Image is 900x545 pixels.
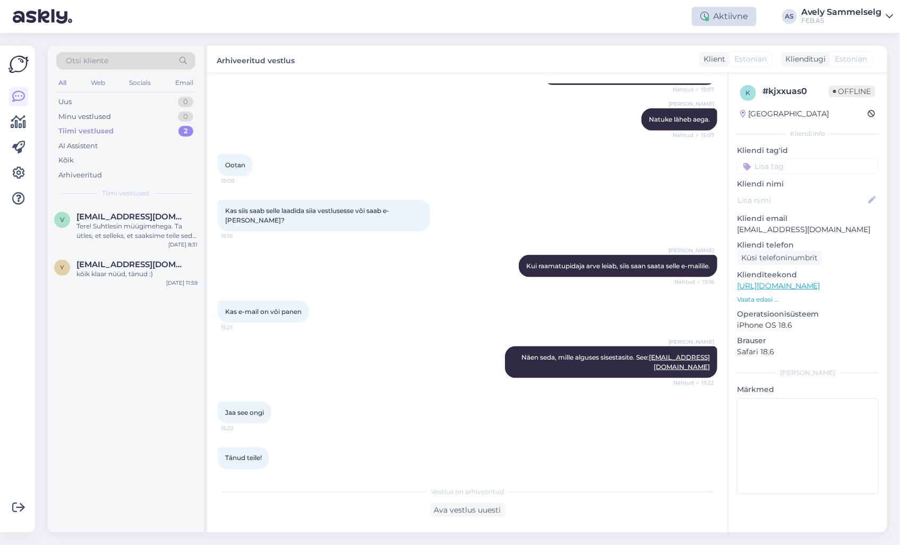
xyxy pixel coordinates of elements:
[649,353,710,371] a: [EMAIL_ADDRESS][DOMAIN_NAME]
[526,262,710,270] span: Kui raamatupidaja arve leiab, siis saan saata selle e-mailile.
[673,86,714,93] span: Nähtud ✓ 15:07
[217,52,295,66] label: Arhiveeritud vestlus
[76,260,187,269] span: yllipark@gmail.com
[221,470,261,478] span: 15:22
[56,76,68,90] div: All
[221,177,261,185] span: 15:08
[781,54,826,65] div: Klienditugi
[801,8,882,16] div: Avely Sammelselg
[737,368,879,378] div: [PERSON_NAME]
[431,487,504,497] span: Vestlus on arhiveeritud
[178,97,193,107] div: 0
[668,338,714,346] span: [PERSON_NAME]
[674,278,714,286] span: Nähtud ✓ 15:16
[762,85,829,98] div: # kjxxuas0
[737,346,879,357] p: Safari 18.6
[782,9,797,24] div: AS
[737,178,879,190] p: Kliendi nimi
[673,379,714,387] span: Nähtud ✓ 15:22
[173,76,195,90] div: Email
[168,241,198,249] div: [DATE] 8:31
[737,384,879,395] p: Märkmed
[521,353,710,371] span: Näen seda, mille alguses sisestasite. See:
[60,263,64,271] span: y
[225,408,264,416] span: Jaa see ongi
[737,240,879,251] p: Kliendi telefon
[737,129,879,139] div: Kliendi info
[835,54,868,65] span: Estonian
[8,54,29,74] img: Askly Logo
[58,170,102,181] div: Arhiveeritud
[127,76,153,90] div: Socials
[673,131,714,139] span: Nähtud ✓ 15:07
[221,424,261,432] span: 15:22
[225,454,262,462] span: Tänud teile!
[746,89,751,97] span: k
[737,309,879,320] p: Operatsioonisüsteem
[178,126,193,137] div: 2
[58,97,72,107] div: Uus
[737,158,879,174] input: Lisa tag
[740,108,829,120] div: [GEOGRAPHIC_DATA]
[737,320,879,331] p: iPhone OS 18.6
[221,232,261,240] span: 15:16
[737,213,879,224] p: Kliendi email
[737,281,820,291] a: [URL][DOMAIN_NAME]
[737,224,879,235] p: [EMAIL_ADDRESS][DOMAIN_NAME]
[58,126,114,137] div: Tiimi vestlused
[221,323,261,331] span: 15:21
[801,8,894,25] a: Avely SammelselgFEB AS
[225,308,302,316] span: Kas e-mail on või panen
[668,246,714,254] span: [PERSON_NAME]
[58,155,74,166] div: Kõik
[737,335,879,346] p: Brauser
[58,141,98,151] div: AI Assistent
[76,222,198,241] div: Tere! Suhtlesin müügimehega. Ta ütles, et selleks, et saaksime teile seda toodet pakkuda, [PERSON...
[737,145,879,156] p: Kliendi tag'id
[58,112,111,122] div: Minu vestlused
[737,269,879,280] p: Klienditeekond
[737,295,879,304] p: Vaata edasi ...
[76,269,198,279] div: kõik klaar nüüd, tänud :)
[738,194,867,206] input: Lisa nimi
[829,86,876,97] span: Offline
[737,251,822,265] div: Küsi telefoninumbrit
[225,207,389,224] span: Kas siis saab selle laadida siia vestlusesse või saab e-[PERSON_NAME]?
[178,112,193,122] div: 0
[102,189,150,198] span: Tiimi vestlused
[89,76,107,90] div: Web
[166,279,198,287] div: [DATE] 11:59
[225,161,245,169] span: Ootan
[76,212,187,222] span: visiitplus@mail.ru
[801,16,882,25] div: FEB AS
[430,503,505,517] div: Ava vestlus uuesti
[66,55,108,66] span: Otsi kliente
[668,100,714,108] span: [PERSON_NAME]
[692,7,757,26] div: Aktiivne
[60,216,64,224] span: v
[649,115,710,123] span: Natuke läheb aega.
[734,54,767,65] span: Estonian
[699,54,725,65] div: Klient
